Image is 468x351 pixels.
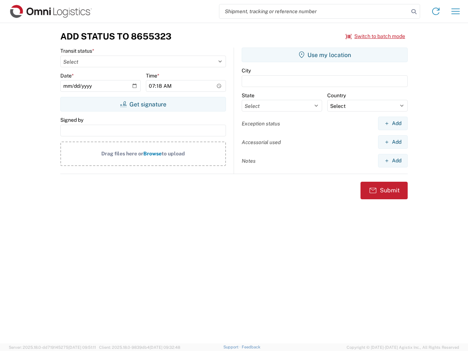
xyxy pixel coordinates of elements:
[68,345,96,350] span: [DATE] 09:51:11
[223,345,242,349] a: Support
[60,117,83,123] label: Signed by
[60,97,226,112] button: Get signature
[242,139,281,146] label: Accessorial used
[219,4,409,18] input: Shipment, tracking or reference number
[378,154,408,167] button: Add
[242,120,280,127] label: Exception status
[378,135,408,149] button: Add
[242,92,254,99] label: State
[378,117,408,130] button: Add
[361,182,408,199] button: Submit
[150,345,180,350] span: [DATE] 09:32:48
[146,72,159,79] label: Time
[60,72,74,79] label: Date
[9,345,96,350] span: Server: 2025.18.0-dd719145275
[327,92,346,99] label: Country
[143,151,162,156] span: Browse
[60,48,94,54] label: Transit status
[346,30,405,42] button: Switch to batch mode
[60,31,171,42] h3: Add Status to 8655323
[99,345,180,350] span: Client: 2025.18.0-9839db4
[347,344,459,351] span: Copyright © [DATE]-[DATE] Agistix Inc., All Rights Reserved
[242,158,256,164] label: Notes
[242,345,260,349] a: Feedback
[162,151,185,156] span: to upload
[101,151,143,156] span: Drag files here or
[242,67,251,74] label: City
[242,48,408,62] button: Use my location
